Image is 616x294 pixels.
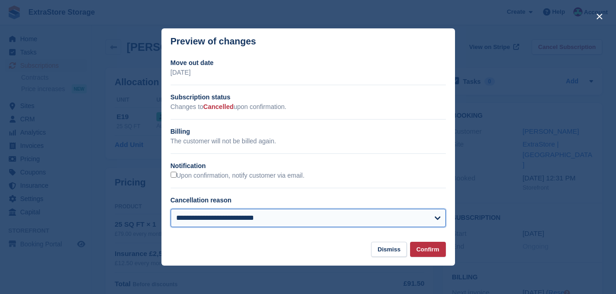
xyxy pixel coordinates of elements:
[171,127,446,136] h2: Billing
[171,172,177,178] input: Upon confirmation, notify customer via email.
[171,68,446,77] p: [DATE]
[203,103,233,110] span: Cancelled
[171,172,305,180] label: Upon confirmation, notify customer via email.
[592,9,607,24] button: close
[171,102,446,112] p: Changes to upon confirmation.
[171,36,256,47] p: Preview of changes
[171,93,446,102] h2: Subscription status
[371,242,407,257] button: Dismiss
[171,58,446,68] h2: Move out date
[410,242,446,257] button: Confirm
[171,161,446,171] h2: Notification
[171,196,232,204] label: Cancellation reason
[171,136,446,146] p: The customer will not be billed again.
